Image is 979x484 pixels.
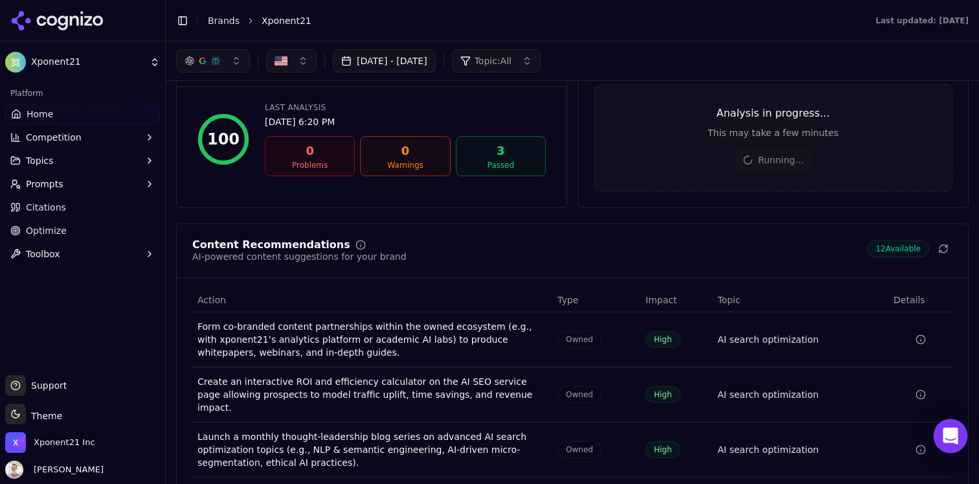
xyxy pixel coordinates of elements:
span: Topics [26,154,54,167]
button: Toolbox [5,244,160,264]
div: Platform [5,83,160,104]
span: High [646,386,681,403]
div: Action [197,294,547,306]
span: Owned [557,441,602,458]
span: Owned [557,331,602,348]
div: Details [894,294,947,306]
nav: breadcrumb [208,14,850,27]
button: Prompts [5,174,160,194]
div: 0 [271,142,349,160]
div: Passed [462,160,540,170]
div: 0 [366,142,444,160]
span: Xponent21 [262,14,311,27]
div: Problems [271,160,349,170]
button: Topics [5,150,160,171]
img: Kiryako Sharikas [5,461,23,479]
div: Impact [646,294,707,306]
span: [PERSON_NAME] [28,464,104,476]
img: Xponent21 [5,52,26,73]
div: Analysis in progress... [594,106,952,121]
span: Toolbox [26,248,60,260]
span: High [646,331,681,348]
button: Competition [5,127,160,148]
div: Launch a monthly thought-leadership blog series on advanced AI search optimization topics (e.g., ... [197,430,547,469]
div: Last Analysis [265,102,546,113]
div: Form co-branded content partnerships within the owned ecosystem (e.g., with xponent21’s analytics... [197,320,547,359]
a: Citations [5,197,160,218]
div: [DATE] 6:20 PM [265,115,546,128]
div: 100 [207,129,240,150]
a: Home [5,104,160,124]
div: Warnings [366,160,444,170]
span: Support [26,379,67,392]
span: Home [27,108,53,121]
img: United States [275,54,287,67]
span: Topic: All [475,54,512,67]
span: Theme [26,411,62,421]
div: Create an interactive ROI and efficiency calculator on the AI SEO service page allowing prospects... [197,375,547,414]
div: Content Recommendations [192,240,350,250]
span: 12 Available [867,240,929,257]
div: Last updated: [DATE] [875,16,969,26]
div: Type [557,294,635,306]
div: Open Intercom Messenger [934,419,968,454]
span: Citations [26,201,66,214]
a: AI search optimization [717,443,818,456]
div: AI-powered content suggestions for your brand [192,250,407,263]
a: AI search optimization [717,388,818,401]
span: Xponent21 [31,56,144,68]
button: Open organization switcher [5,432,95,453]
span: Prompts [26,178,63,190]
div: This may take a few minutes [594,126,952,139]
span: Competition [26,131,82,144]
span: Optimize [26,224,67,237]
span: High [646,441,681,458]
a: AI search optimization [717,333,818,346]
span: Xponent21 Inc [34,437,95,448]
a: Brands [208,16,240,26]
img: Xponent21 Inc [5,432,26,453]
button: Open user button [5,461,104,479]
span: Owned [557,386,602,403]
button: [DATE] - [DATE] [333,49,436,73]
div: Topic [717,294,883,306]
div: 3 [462,142,540,160]
a: Optimize [5,220,160,241]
